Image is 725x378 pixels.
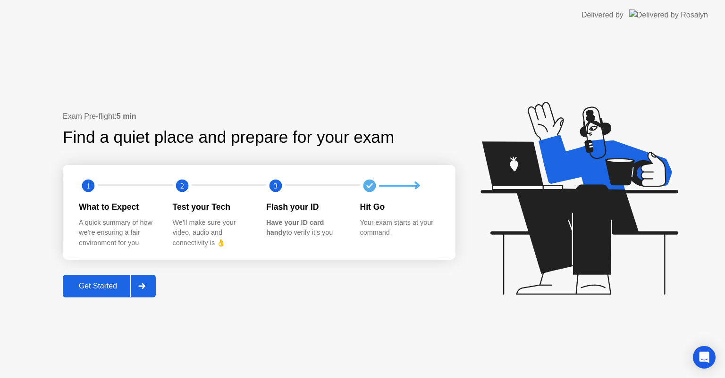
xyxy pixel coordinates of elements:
div: Your exam starts at your command [360,218,439,238]
text: 1 [86,181,90,190]
div: Delivered by [582,9,624,21]
b: Have your ID card handy [266,219,324,237]
div: Hit Go [360,201,439,213]
div: Get Started [66,282,130,290]
b: 5 min [117,112,136,120]
div: Test your Tech [173,201,252,213]
div: to verify it’s you [266,218,345,238]
img: Delivered by Rosalyn [629,9,708,20]
div: What to Expect [79,201,158,213]
div: Exam Pre-flight: [63,111,455,122]
div: We’ll make sure your video, audio and connectivity is 👌 [173,218,252,248]
text: 2 [180,181,184,190]
button: Get Started [63,275,156,297]
text: 3 [274,181,278,190]
div: Open Intercom Messenger [693,346,716,369]
div: Find a quiet place and prepare for your exam [63,125,396,150]
div: A quick summary of how we’re ensuring a fair environment for you [79,218,158,248]
div: Flash your ID [266,201,345,213]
